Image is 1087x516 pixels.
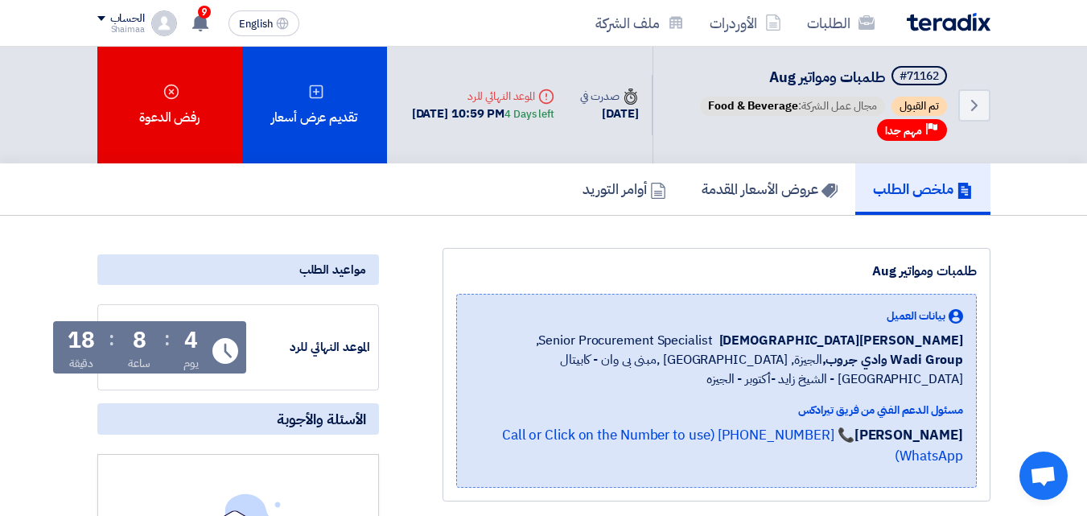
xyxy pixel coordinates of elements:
[68,329,95,352] div: 18
[702,180,838,198] h5: عروض الأسعار المقدمة
[229,10,299,36] button: English
[536,331,713,350] span: Senior Procurement Specialist,
[719,331,963,350] span: [PERSON_NAME][DEMOGRAPHIC_DATA]
[565,163,684,215] a: أوامر التوريد
[133,329,146,352] div: 8
[885,123,922,138] span: مهم جدا
[97,25,145,34] div: Shaimaa
[700,97,885,116] span: مجال عمل الشركة:
[708,97,798,114] span: Food & Beverage
[249,338,370,357] div: الموعد النهائي للرد
[887,308,945,324] span: بيانات العميل
[184,329,198,352] div: 4
[697,4,794,42] a: الأوردرات
[1019,452,1068,500] a: Open chat
[198,6,211,19] span: 9
[583,4,697,42] a: ملف الشركة
[794,4,887,42] a: الطلبات
[456,262,977,281] div: طلمبات ومواتير Aug
[504,106,554,122] div: 4 Days left
[242,47,387,163] div: تقديم عرض أسعار
[697,66,950,89] h5: طلمبات ومواتير Aug
[110,12,145,26] div: الحساب
[580,105,638,123] div: [DATE]
[277,410,366,428] span: الأسئلة والأجوبة
[583,180,666,198] h5: أوامر التوريد
[822,350,963,369] b: Wadi Group وادي جروب,
[684,163,855,215] a: عروض الأسعار المقدمة
[164,324,170,353] div: :
[580,88,638,105] div: صدرت في
[854,425,963,445] strong: [PERSON_NAME]
[109,324,114,353] div: :
[470,350,963,389] span: الجيزة, [GEOGRAPHIC_DATA] ,مبنى بى وان - كابيتال [GEOGRAPHIC_DATA] - الشيخ زايد -أكتوبر - الجيزه
[502,425,963,466] a: 📞 [PHONE_NUMBER] (Call or Click on the Number to use WhatsApp)
[97,254,379,285] div: مواعيد الطلب
[97,47,242,163] div: رفض الدعوة
[855,163,990,215] a: ملخص الطلب
[412,105,554,123] div: [DATE] 10:59 PM
[128,355,151,372] div: ساعة
[907,13,990,31] img: Teradix logo
[151,10,177,36] img: profile_test.png
[69,355,94,372] div: دقيقة
[769,66,885,88] span: طلمبات ومواتير Aug
[873,180,973,198] h5: ملخص الطلب
[891,97,947,116] span: تم القبول
[412,88,554,105] div: الموعد النهائي للرد
[183,355,199,372] div: يوم
[470,402,963,419] div: مسئول الدعم الفني من فريق تيرادكس
[239,19,273,30] span: English
[900,71,939,82] div: #71162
